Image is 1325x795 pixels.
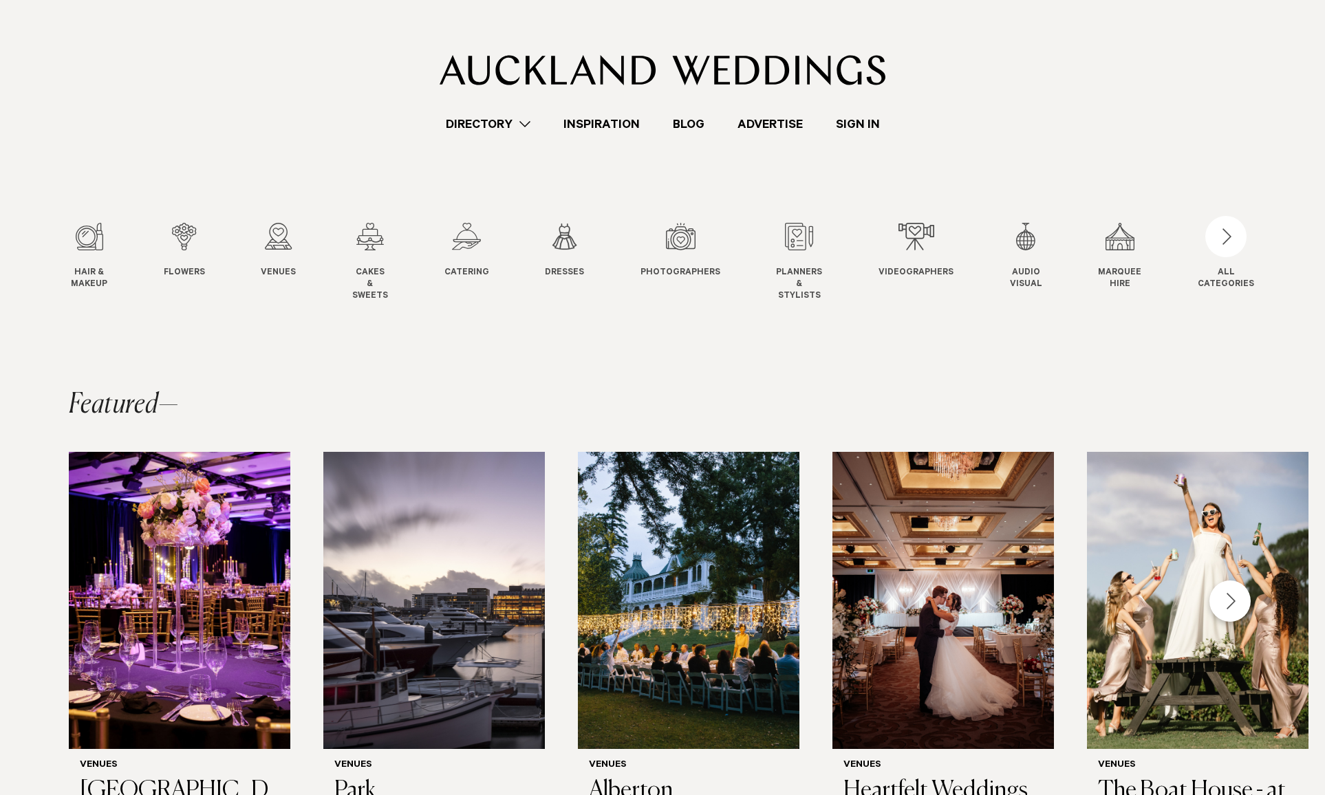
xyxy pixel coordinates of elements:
[589,760,788,772] h6: Venues
[1087,452,1308,749] img: Auckland Weddings Venues | The Boat House - at The Riverhead
[879,268,954,279] span: Videographers
[1198,223,1254,287] button: ALLCATEGORIES
[323,452,545,749] img: Yacht in the harbour at Park Hyatt Auckland
[1010,223,1070,302] swiper-slide: 10 / 12
[545,223,584,279] a: Dresses
[547,115,656,133] a: Inspiration
[444,223,489,279] a: Catering
[71,223,135,302] swiper-slide: 1 / 12
[429,115,547,133] a: Directory
[352,223,388,302] a: Cakes & Sweets
[1198,268,1254,291] div: ALL CATEGORIES
[1098,268,1141,291] span: Marquee Hire
[71,268,107,291] span: Hair & Makeup
[164,223,205,279] a: Flowers
[640,223,748,302] swiper-slide: 7 / 12
[640,223,720,279] a: Photographers
[721,115,819,133] a: Advertise
[879,223,981,302] swiper-slide: 9 / 12
[261,223,323,302] swiper-slide: 3 / 12
[640,268,720,279] span: Photographers
[69,391,179,419] h2: Featured
[1010,268,1042,291] span: Audio Visual
[1010,223,1042,291] a: Audio Visual
[69,452,290,749] img: Auckland Weddings Venues | Pullman Auckland Hotel
[444,223,517,302] swiper-slide: 5 / 12
[164,268,205,279] span: Flowers
[1098,223,1141,291] a: Marquee Hire
[819,115,896,133] a: Sign In
[776,223,822,302] a: Planners & Stylists
[334,760,534,772] h6: Venues
[1098,223,1169,302] swiper-slide: 11 / 12
[545,268,584,279] span: Dresses
[879,223,954,279] a: Videographers
[776,223,850,302] swiper-slide: 8 / 12
[776,268,822,302] span: Planners & Stylists
[80,760,279,772] h6: Venues
[440,55,886,85] img: Auckland Weddings Logo
[843,760,1043,772] h6: Venues
[578,452,799,749] img: Fairy lights wedding reception
[545,223,612,302] swiper-slide: 6 / 12
[656,115,721,133] a: Blog
[352,223,416,302] swiper-slide: 4 / 12
[261,223,296,279] a: Venues
[164,223,233,302] swiper-slide: 2 / 12
[832,452,1054,749] img: Auckland Weddings Venues | Heartfelt Weddings at Cordis, Auckland
[1098,760,1297,772] h6: Venues
[71,223,107,291] a: Hair & Makeup
[261,268,296,279] span: Venues
[444,268,489,279] span: Catering
[352,268,388,302] span: Cakes & Sweets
